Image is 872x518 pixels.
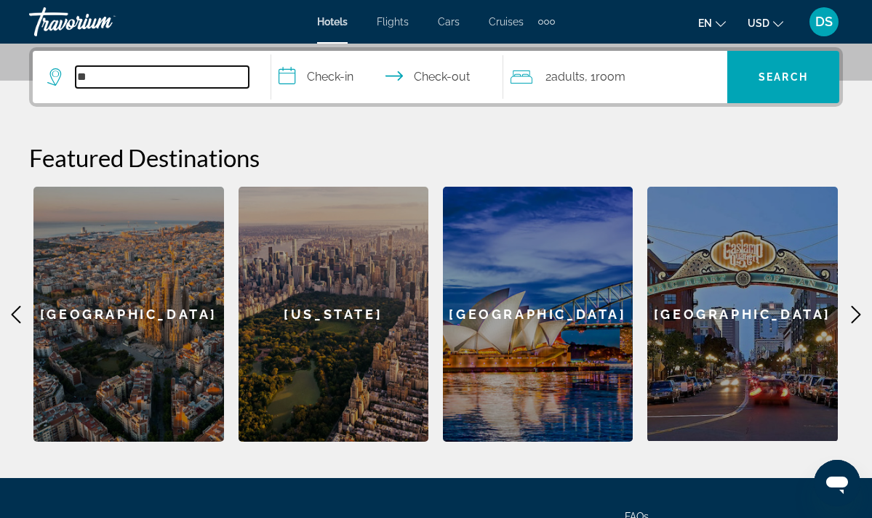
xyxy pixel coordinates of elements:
[759,71,808,83] span: Search
[29,3,175,41] a: Travorium
[538,10,555,33] button: Extra navigation items
[33,187,223,442] a: [GEOGRAPHIC_DATA]
[503,51,727,103] button: Travelers: 2 adults, 0 children
[271,51,503,103] button: Check in and out dates
[239,187,428,442] a: [US_STATE]
[596,70,625,84] span: Room
[545,67,585,87] span: 2
[698,17,712,29] span: en
[814,460,860,506] iframe: Bouton de lancement de la fenêtre de messagerie
[647,187,837,442] a: [GEOGRAPHIC_DATA]
[438,16,460,28] a: Cars
[29,143,843,172] h2: Featured Destinations
[585,67,625,87] span: , 1
[489,16,524,28] a: Cruises
[805,7,843,37] button: User Menu
[748,12,783,33] button: Change currency
[377,16,409,28] a: Flights
[443,187,633,442] a: [GEOGRAPHIC_DATA]
[727,51,839,103] button: Search
[317,16,348,28] a: Hotels
[815,15,833,29] span: DS
[551,70,585,84] span: Adults
[698,12,726,33] button: Change language
[33,51,839,103] div: Search widget
[748,17,769,29] span: USD
[647,187,837,441] div: [GEOGRAPHIC_DATA]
